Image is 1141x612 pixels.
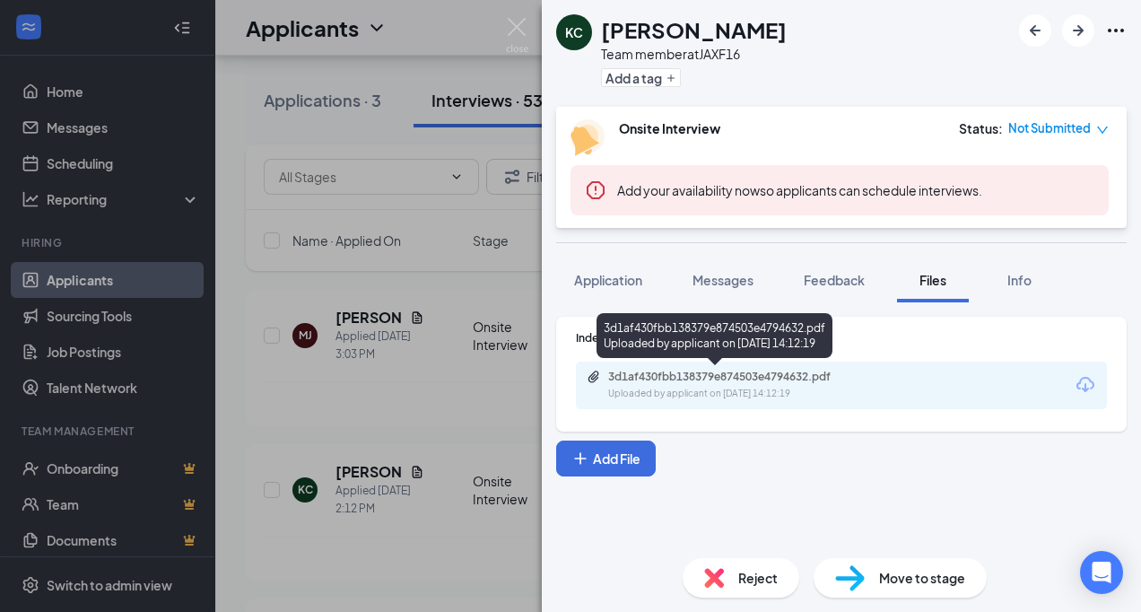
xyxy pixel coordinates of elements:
b: Onsite Interview [619,120,720,136]
svg: Paperclip [587,370,601,384]
div: Indeed Resume [576,330,1107,345]
svg: Plus [666,73,676,83]
span: Not Submitted [1008,119,1091,137]
button: PlusAdd a tag [601,68,681,87]
svg: Plus [571,450,589,468]
svg: ArrowLeftNew [1024,20,1046,41]
span: Reject [738,568,778,588]
div: Open Intercom Messenger [1080,551,1123,594]
button: ArrowLeftNew [1019,14,1051,47]
button: ArrowRight [1062,14,1094,47]
span: Move to stage [879,568,965,588]
button: Add FilePlus [556,441,656,476]
div: KC [565,23,583,41]
span: down [1096,124,1109,136]
h1: [PERSON_NAME] [601,14,787,45]
div: Team member at JAXF16 [601,45,787,63]
svg: Error [585,179,606,201]
span: Info [1007,272,1032,288]
svg: ArrowRight [1067,20,1089,41]
a: Paperclip3d1af430fbb138379e874503e4794632.pdfUploaded by applicant on [DATE] 14:12:19 [587,370,877,401]
span: Files [919,272,946,288]
button: Add your availability now [617,181,760,199]
div: 3d1af430fbb138379e874503e4794632.pdf [608,370,859,384]
span: Messages [692,272,753,288]
svg: Download [1075,374,1096,396]
svg: Ellipses [1105,20,1127,41]
span: so applicants can schedule interviews. [617,182,982,198]
div: Status : [959,119,1003,137]
div: Uploaded by applicant on [DATE] 14:12:19 [608,387,877,401]
div: 3d1af430fbb138379e874503e4794632.pdf Uploaded by applicant on [DATE] 14:12:19 [597,313,832,358]
span: Feedback [804,272,865,288]
span: Application [574,272,642,288]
